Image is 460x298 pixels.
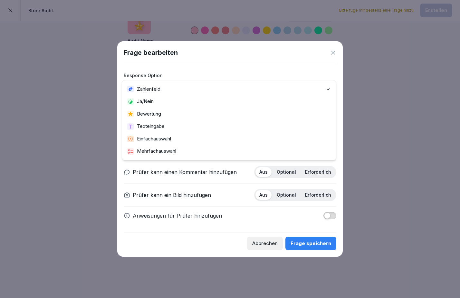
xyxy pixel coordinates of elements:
p: Optional [277,192,296,198]
p: Anweisungen für Prüfer hinzufügen [133,212,222,220]
p: Ja/Nein [137,98,154,105]
p: Einfachauswahl [137,135,171,143]
p: Erforderlich [305,192,331,198]
p: Aus [259,169,268,175]
p: Bewertung [137,110,161,118]
div: Abbrechen [252,240,278,247]
p: Erforderlich [305,169,331,175]
p: Prüfer kann einen Kommentar hinzufügen [133,168,237,176]
label: Response Option [124,72,336,79]
h1: Frage bearbeiten [124,48,178,57]
p: Texteingabe [137,123,165,130]
p: Zahlenfeld [137,86,160,93]
div: Frage speichern [291,240,331,247]
p: Prüfer kann ein Bild hinzufügen [133,191,211,199]
p: Mehrfachauswahl [137,148,176,155]
p: Aus [259,192,268,198]
p: Optional [277,169,296,175]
